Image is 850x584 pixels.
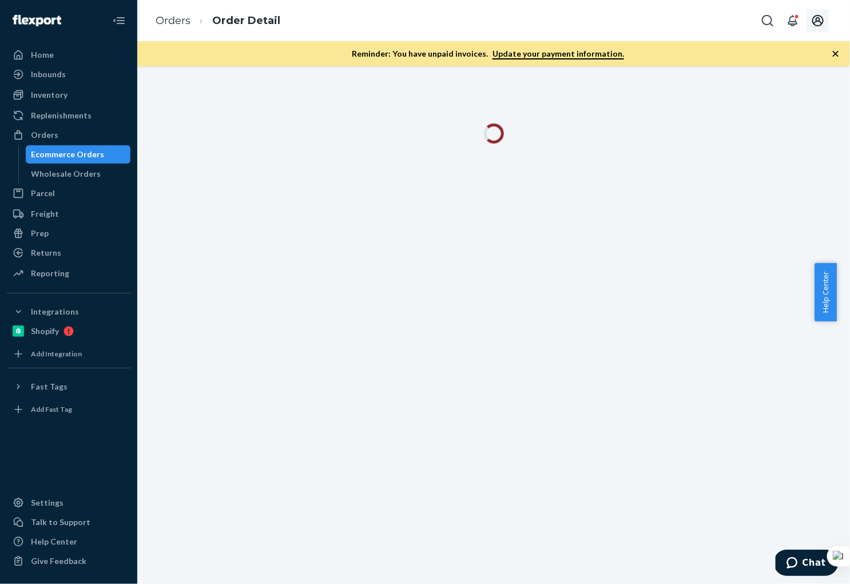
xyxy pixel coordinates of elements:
a: Returns [7,244,130,262]
div: Integrations [31,306,79,317]
a: Inventory [7,86,130,104]
a: Update your payment information. [492,49,624,59]
button: Open account menu [807,9,829,32]
button: Integrations [7,303,130,321]
a: Home [7,46,130,64]
ol: breadcrumbs [146,4,289,38]
a: Add Integration [7,345,130,363]
p: Reminder: You have unpaid invoices. [352,48,624,59]
div: Talk to Support [31,517,90,528]
a: Orders [156,14,190,27]
a: Orders [7,126,130,144]
button: Fast Tags [7,378,130,396]
div: Settings [31,497,63,508]
a: Help Center [7,533,130,551]
a: Prep [7,224,130,243]
a: Freight [7,205,130,223]
iframe: Opens a widget where you can chat to one of our agents [776,550,839,578]
div: Reporting [31,268,69,279]
button: Help Center [815,263,837,321]
a: Replenishments [7,106,130,125]
button: Open notifications [781,9,804,32]
a: Add Fast Tag [7,400,130,419]
a: Wholesale Orders [26,165,131,183]
a: Shopify [7,322,130,340]
button: Talk to Support [7,513,130,531]
div: Freight [31,208,59,220]
a: Parcel [7,184,130,202]
div: Shopify [31,325,59,337]
div: Parcel [31,188,55,199]
div: Wholesale Orders [31,168,101,180]
div: Fast Tags [31,381,67,392]
a: Settings [7,494,130,512]
div: Prep [31,228,49,239]
button: Give Feedback [7,552,130,570]
div: Inbounds [31,69,66,80]
div: Returns [31,247,61,259]
button: Close Navigation [108,9,130,32]
div: Inventory [31,89,67,101]
button: Open Search Box [756,9,779,32]
div: Replenishments [31,110,92,121]
a: Reporting [7,264,130,283]
div: Ecommerce Orders [31,149,105,160]
div: Give Feedback [31,555,86,567]
img: Flexport logo [13,15,61,26]
a: Order Detail [212,14,280,27]
div: Orders [31,129,58,141]
a: Ecommerce Orders [26,145,131,164]
div: Help Center [31,536,77,547]
div: Add Fast Tag [31,404,72,414]
div: Home [31,49,54,61]
a: Inbounds [7,65,130,84]
div: Add Integration [31,349,82,359]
